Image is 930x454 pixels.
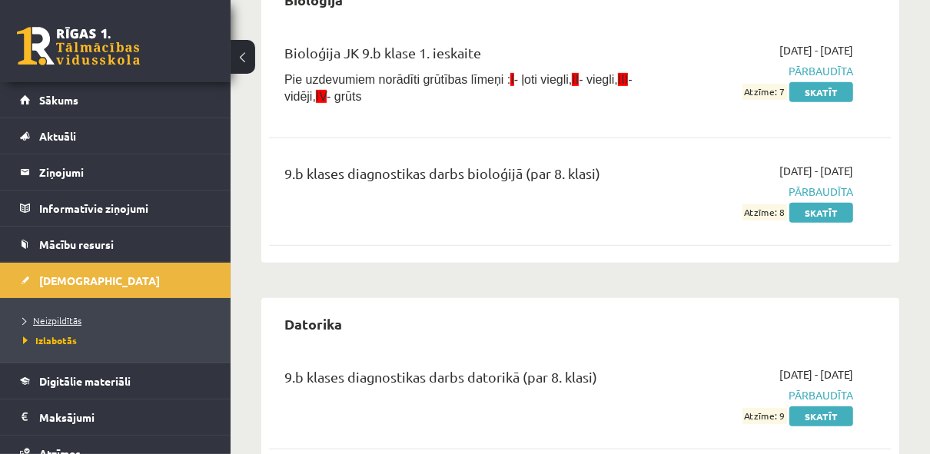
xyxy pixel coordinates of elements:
a: Izlabotās [23,333,215,347]
span: Pie uzdevumiem norādīti grūtības līmeņi : - ļoti viegli, - viegli, - vidēji, - grūts [284,73,633,103]
span: Sākums [39,93,78,107]
legend: Informatīvie ziņojumi [39,191,211,226]
a: Rīgas 1. Tālmācības vidusskola [17,27,140,65]
span: Atzīme: 7 [742,84,787,100]
a: Mācību resursi [20,227,211,262]
span: Atzīme: 8 [742,204,787,220]
span: II [572,73,579,86]
a: [DEMOGRAPHIC_DATA] [20,263,211,298]
a: Sākums [20,82,211,118]
span: III [618,73,628,86]
h2: Datorika [269,306,357,342]
a: Neizpildītās [23,313,215,327]
span: Pārbaudīta [679,63,853,79]
span: [DATE] - [DATE] [779,163,853,179]
a: Skatīt [789,406,853,426]
span: Pārbaudīta [679,184,853,200]
span: [DATE] - [DATE] [779,42,853,58]
div: 9.b klases diagnostikas darbs datorikā (par 8. klasi) [284,366,656,395]
span: Neizpildītās [23,314,81,326]
span: Mācību resursi [39,237,114,251]
span: Digitālie materiāli [39,374,131,388]
span: Aktuāli [39,129,76,143]
a: Skatīt [789,203,853,223]
span: I [510,73,513,86]
span: [DATE] - [DATE] [779,366,853,383]
div: Bioloģija JK 9.b klase 1. ieskaite [284,42,656,71]
span: Izlabotās [23,334,77,346]
a: Digitālie materiāli [20,363,211,399]
a: Aktuāli [20,118,211,154]
legend: Maksājumi [39,399,211,435]
span: [DEMOGRAPHIC_DATA] [39,273,160,287]
a: Informatīvie ziņojumi [20,191,211,226]
a: Maksājumi [20,399,211,435]
span: Pārbaudīta [679,387,853,403]
div: 9.b klases diagnostikas darbs bioloģijā (par 8. klasi) [284,163,656,191]
span: Atzīme: 9 [742,408,787,424]
a: Ziņojumi [20,154,211,190]
legend: Ziņojumi [39,154,211,190]
span: IV [316,90,327,103]
a: Skatīt [789,82,853,102]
